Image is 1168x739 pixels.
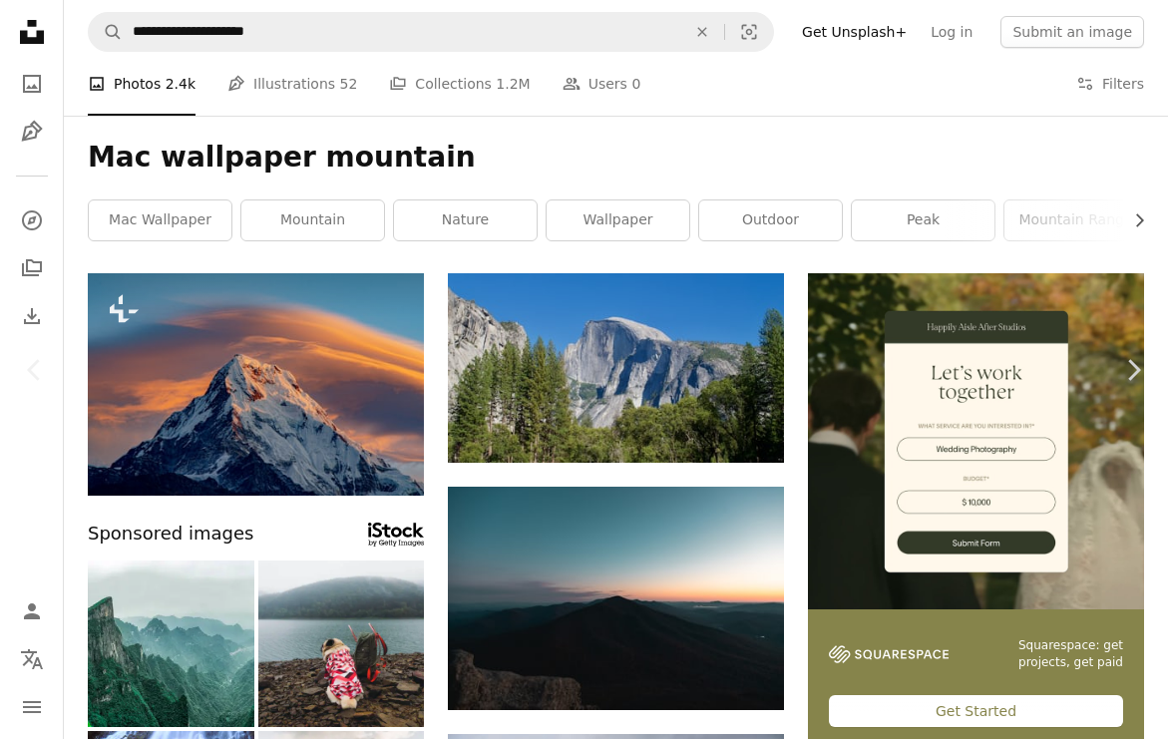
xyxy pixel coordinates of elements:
a: mac wallpaper [89,200,231,240]
a: Next [1098,274,1168,466]
a: outdoor [699,200,842,240]
span: 0 [631,73,640,95]
span: Sponsored images [88,520,253,549]
a: Photos [12,64,52,104]
img: a group of trees and a mountain [448,273,784,463]
a: wallpaper [547,200,689,240]
a: Illustrations 52 [227,52,357,116]
a: Explore [12,200,52,240]
img: a very tall mountain covered in snow under a cloudy sky [88,273,424,496]
button: Language [12,639,52,679]
span: 52 [340,73,358,95]
button: scroll list to the right [1121,200,1144,240]
button: Filters [1076,52,1144,116]
img: file-1747939142011-51e5cc87e3c9 [829,645,949,663]
button: Clear [680,13,724,51]
a: Log in [919,16,984,48]
a: Collections 1.2M [389,52,530,116]
a: Log in / Sign up [12,591,52,631]
span: Squarespace: get projects, get paid [973,637,1123,671]
a: a group of trees and a mountain [448,358,784,376]
a: mountain under blue ksy [448,589,784,607]
button: Submit an image [1000,16,1144,48]
a: peak [852,200,994,240]
form: Find visuals sitewide [88,12,774,52]
a: mountain range [1004,200,1147,240]
a: nature [394,200,537,240]
div: Get Started [829,695,1123,727]
a: Users 0 [563,52,641,116]
button: Menu [12,687,52,727]
img: The green forest with mist and cloud of the Tianmen Mountain Known as The Heaven's Gate at Zhangj... [88,560,254,727]
img: file-1747939393036-2c53a76c450aimage [808,273,1144,609]
img: mountain under blue ksy [448,487,784,711]
h1: Mac wallpaper mountain [88,140,1144,176]
span: 1.2M [496,73,530,95]
a: mountain [241,200,384,240]
a: Illustrations [12,112,52,152]
a: Get Unsplash+ [790,16,919,48]
button: Search Unsplash [89,13,123,51]
a: a very tall mountain covered in snow under a cloudy sky [88,375,424,393]
button: Visual search [725,13,773,51]
img: Cute dog in pink raincoat relaxing in the mountain sitting by the misty lake [258,560,425,727]
a: Collections [12,248,52,288]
